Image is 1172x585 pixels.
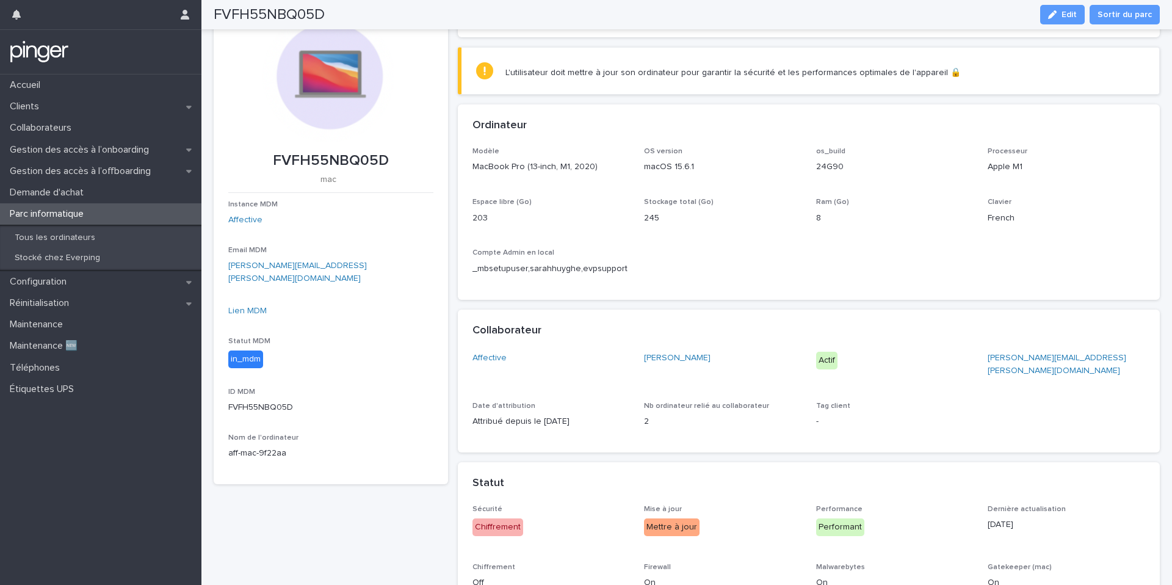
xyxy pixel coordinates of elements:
p: Maintenance [5,319,73,330]
p: Réinitialisation [5,297,79,309]
h2: Collaborateur [472,324,541,338]
p: - [816,415,974,428]
img: mTgBEunGTSyRkCgitkcU [10,40,69,64]
span: Malwarebytes [816,564,865,571]
p: Accueil [5,79,50,91]
span: Email MDM [228,247,267,254]
p: MacBook Pro (13-inch, M1, 2020) [472,161,630,173]
p: Maintenance 🆕 [5,340,87,352]
span: Mise à jour [644,506,682,513]
p: 8 [816,212,974,225]
span: Performance [816,506,863,513]
a: Affective [472,352,507,365]
a: Affective [228,214,262,227]
span: ID MDM [228,388,255,396]
p: Configuration [5,276,76,288]
span: Statut MDM [228,338,270,345]
span: Processeur [988,148,1027,155]
span: Compte Admin en local [472,249,554,256]
p: L'utilisateur doit mettre à jour son ordinateur pour garantir la sécurité et les performances opt... [505,67,961,78]
p: Gestion des accès à l’offboarding [5,165,161,177]
p: aff-mac-9f22aa [228,447,433,460]
span: Ram (Go) [816,198,849,206]
span: Firewall [644,564,671,571]
p: Apple M1 [988,161,1145,173]
p: Attribué depuis le [DATE] [472,415,630,428]
p: French [988,212,1145,225]
p: FVFH55NBQ05D [228,401,433,414]
p: Tous les ordinateurs [5,233,105,243]
p: FVFH55NBQ05D [228,152,433,170]
p: 203 [472,212,630,225]
span: Tag client [816,402,850,410]
a: Lien MDM [228,307,267,315]
div: in_mdm [228,351,263,368]
span: Sécurité [472,506,502,513]
p: Téléphones [5,362,70,374]
span: Clavier [988,198,1011,206]
a: [PERSON_NAME][EMAIL_ADDRESS][PERSON_NAME][DOMAIN_NAME] [988,354,1126,375]
span: OS version [644,148,682,155]
p: Étiquettes UPS [5,383,84,395]
span: Sortir du parc [1098,9,1152,21]
span: os_build [816,148,845,155]
p: Collaborateurs [5,122,81,134]
div: Chiffrement [472,518,523,536]
p: mac [228,175,429,185]
span: Nb ordinateur relié au collaborateur [644,402,769,410]
button: Sortir du parc [1090,5,1160,24]
div: Mettre à jour [644,518,700,536]
span: Instance MDM [228,201,278,208]
p: Parc informatique [5,208,93,220]
p: Gestion des accès à l’onboarding [5,144,159,156]
span: Espace libre (Go) [472,198,532,206]
h2: Ordinateur [472,119,527,133]
p: Stocké chez Everping [5,253,110,263]
span: Nom de l'ordinateur [228,434,298,441]
p: 2 [644,415,801,428]
a: [PERSON_NAME][EMAIL_ADDRESS][PERSON_NAME][DOMAIN_NAME] [228,261,367,283]
p: Clients [5,101,49,112]
button: Edit [1040,5,1085,24]
p: 24G90 [816,161,974,173]
h2: Statut [472,477,504,490]
p: [DATE] [988,518,1145,531]
a: [PERSON_NAME] [644,352,711,365]
div: Performant [816,518,864,536]
p: Demande d'achat [5,187,93,198]
p: _mbsetupuser,sarahhuyghe,evpsupport [472,263,630,275]
h2: FVFH55NBQ05D [214,6,325,24]
span: Stockage total (Go) [644,198,714,206]
div: Actif [816,352,837,369]
p: macOS 15.6.1 [644,161,801,173]
span: Chiffrement [472,564,515,571]
span: Date d'attribution [472,402,535,410]
p: 245 [644,212,801,225]
span: Gatekeeper (mac) [988,564,1052,571]
span: Dernière actualisation [988,506,1066,513]
span: Edit [1062,10,1077,19]
span: Modèle [472,148,499,155]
